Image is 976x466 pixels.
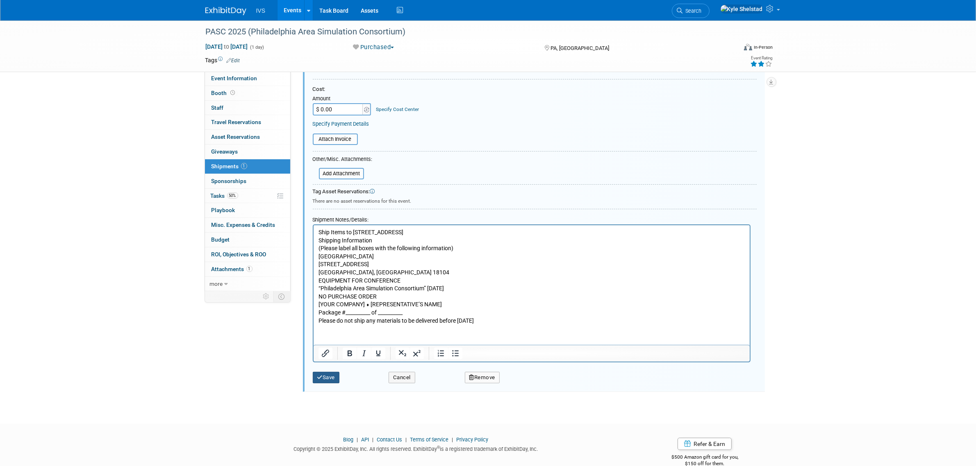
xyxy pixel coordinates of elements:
[210,281,223,287] span: more
[211,192,238,199] span: Tasks
[371,348,385,359] button: Underline
[205,7,246,15] img: ExhibitDay
[205,145,290,159] a: Giveaways
[355,437,360,443] span: |
[205,189,290,203] a: Tasks50%
[370,437,375,443] span: |
[227,58,240,63] a: Edit
[343,437,353,443] a: Blog
[212,119,262,125] span: Travel Reservations
[246,266,253,272] span: 1
[212,178,247,184] span: Sponsorships
[212,222,275,228] span: Misc. Expenses & Credits
[229,90,237,96] span: Booth not reserved yet
[456,437,488,443] a: Privacy Policy
[683,8,702,14] span: Search
[313,86,757,93] div: Cost:
[273,291,290,302] td: Toggle Event Tabs
[342,348,356,359] button: Bold
[205,203,290,217] a: Playbook
[313,196,757,205] div: There are no asset reservations for this event.
[314,225,750,345] iframe: Rich Text Area
[434,348,448,359] button: Numbered list
[678,438,732,450] a: Refer & Earn
[753,44,773,50] div: In-Person
[205,218,290,232] a: Misc. Expenses & Credits
[689,43,773,55] div: Event Format
[203,25,725,39] div: PASC 2025 (Philadelphia Area Simulation Consortium)
[205,115,290,129] a: Travel Reservations
[313,213,751,224] div: Shipment Notes/Details:
[212,133,260,140] span: Asset Reservations
[227,192,238,199] span: 50%
[313,95,372,103] div: Amount
[313,372,340,383] button: Save
[672,4,710,18] a: Search
[212,207,235,213] span: Playbook
[319,348,332,359] button: Insert/edit link
[410,348,423,359] button: Superscript
[410,437,448,443] a: Terms of Service
[744,44,752,50] img: Format-Inperson.png
[205,233,290,247] a: Budget
[205,159,290,174] a: Shipments1
[205,56,240,64] td: Tags
[389,372,415,383] button: Cancel
[212,236,230,243] span: Budget
[376,106,419,112] a: Specify Cost Center
[256,7,266,14] span: IVS
[205,130,290,144] a: Asset Reservations
[465,372,500,383] button: Remove
[212,75,257,81] span: Event Information
[205,247,290,262] a: ROI, Objectives & ROO
[205,277,290,291] a: more
[212,104,224,111] span: Staff
[313,156,373,165] div: Other/Misc. Attachments:
[395,348,409,359] button: Subscript
[357,348,371,359] button: Italic
[720,5,763,14] img: Kyle Shelstad
[241,163,247,169] span: 1
[551,45,609,51] span: PA, [GEOGRAPHIC_DATA]
[205,262,290,276] a: Attachments1
[448,348,462,359] button: Bullet list
[205,71,290,86] a: Event Information
[212,266,253,272] span: Attachments
[223,43,231,50] span: to
[750,56,772,60] div: Event Rating
[313,188,757,196] div: Tag Asset Reservations:
[205,174,290,188] a: Sponsorships
[361,437,369,443] a: API
[313,121,369,127] a: Specify Payment Details
[350,43,397,52] button: Purchased
[212,251,266,258] span: ROI, Objectives & ROO
[437,445,440,450] sup: ®
[212,163,247,170] span: Shipments
[205,101,290,115] a: Staff
[403,437,409,443] span: |
[205,43,248,50] span: [DATE] [DATE]
[205,443,627,453] div: Copyright © 2025 ExhibitDay, Inc. All rights reserved. ExhibitDay is a registered trademark of Ex...
[212,148,238,155] span: Giveaways
[212,90,237,96] span: Booth
[259,291,274,302] td: Personalize Event Tab Strip
[450,437,455,443] span: |
[377,437,402,443] a: Contact Us
[250,45,264,50] span: (1 day)
[205,86,290,100] a: Booth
